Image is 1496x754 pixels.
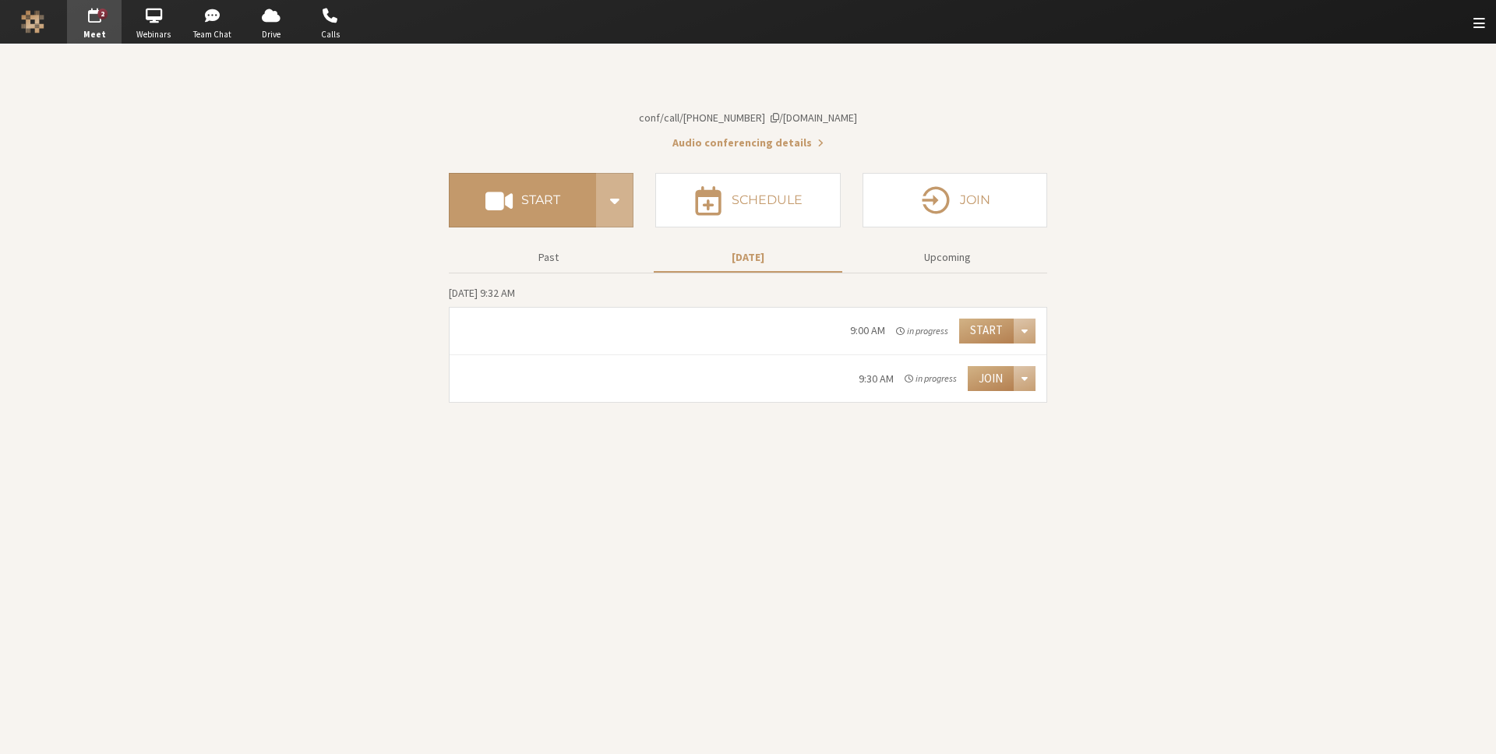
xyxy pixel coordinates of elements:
[639,110,857,126] button: Copy my meeting room linkCopy my meeting room link
[968,366,1014,391] button: Join
[853,244,1042,271] button: Upcoming
[185,28,240,41] span: Team Chat
[449,286,515,300] span: [DATE] 9:32 AM
[960,194,990,206] h4: Join
[303,28,358,41] span: Calls
[454,244,643,271] button: Past
[67,28,122,41] span: Meet
[21,10,44,33] img: Iotum
[654,244,842,271] button: [DATE]
[850,322,885,339] div: 9:00 AM
[126,28,181,41] span: Webinars
[596,173,633,227] div: Start conference options
[905,372,957,386] em: in progress
[655,173,840,227] button: Schedule
[859,371,894,387] div: 9:30 AM
[521,194,560,206] h4: Start
[1014,366,1036,391] div: Open menu
[449,284,1047,403] section: Today's Meetings
[98,9,108,19] div: 2
[1457,713,1484,743] iframe: Chat
[732,194,803,206] h4: Schedule
[863,173,1047,227] button: Join
[244,28,298,41] span: Drive
[672,135,824,151] button: Audio conferencing details
[1014,319,1036,344] div: Open menu
[896,324,948,338] em: in progress
[639,111,857,125] span: Copy my meeting room link
[959,319,1014,344] button: Start
[449,72,1047,151] section: Account details
[449,173,596,227] button: Start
